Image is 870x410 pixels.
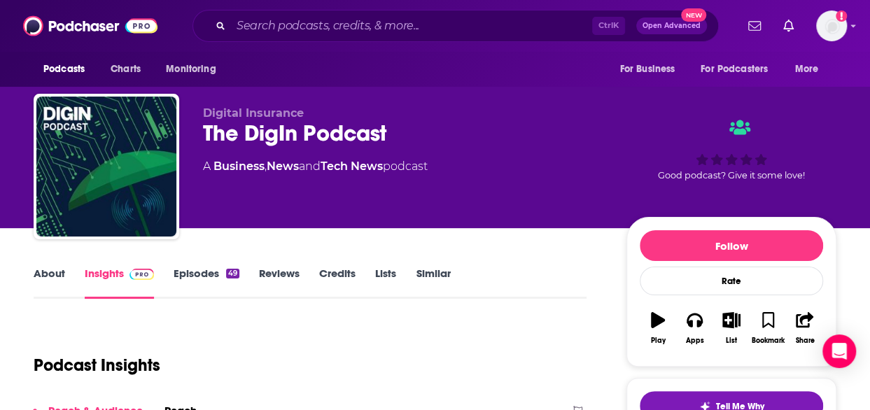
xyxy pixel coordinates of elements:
span: , [265,160,267,173]
button: open menu [785,56,836,83]
button: open menu [692,56,788,83]
button: Open AdvancedNew [636,17,707,34]
div: Apps [686,337,704,345]
span: Good podcast? Give it some love! [658,170,805,181]
div: Good podcast? Give it some love! [626,106,836,193]
button: Play [640,303,676,353]
span: Open Advanced [643,22,701,29]
span: Charts [111,59,141,79]
button: Share [787,303,823,353]
a: Show notifications dropdown [778,14,799,38]
a: Reviews [259,267,300,299]
a: About [34,267,65,299]
button: Follow [640,230,823,261]
div: Share [795,337,814,345]
a: Lists [375,267,396,299]
a: Show notifications dropdown [743,14,766,38]
div: Search podcasts, credits, & more... [192,10,719,42]
span: Digital Insurance [203,106,304,120]
img: User Profile [816,10,847,41]
a: Tech News [321,160,383,173]
button: open menu [610,56,692,83]
img: Podchaser - Follow, Share and Rate Podcasts [23,13,157,39]
input: Search podcasts, credits, & more... [231,15,592,37]
a: Similar [416,267,450,299]
div: 49 [226,269,239,278]
button: List [713,303,750,353]
span: Monitoring [166,59,216,79]
span: Logged in as aridings [816,10,847,41]
a: Episodes49 [174,267,239,299]
h1: Podcast Insights [34,355,160,376]
span: Podcasts [43,59,85,79]
button: Bookmark [750,303,786,353]
button: open menu [156,56,234,83]
img: The DigIn Podcast [36,97,176,236]
button: Show profile menu [816,10,847,41]
div: A podcast [203,158,428,175]
div: Play [651,337,666,345]
div: Rate [640,267,823,295]
span: For Business [619,59,675,79]
span: and [299,160,321,173]
div: List [726,337,737,345]
svg: Add a profile image [836,10,847,22]
a: InsightsPodchaser Pro [85,267,154,299]
span: More [795,59,819,79]
a: Business [213,160,265,173]
a: Charts [101,56,149,83]
button: Apps [676,303,713,353]
a: News [267,160,299,173]
div: Open Intercom Messenger [822,334,856,368]
a: Credits [319,267,356,299]
span: New [681,8,706,22]
span: For Podcasters [701,59,768,79]
div: Bookmark [752,337,785,345]
span: Ctrl K [592,17,625,35]
button: open menu [34,56,103,83]
img: Podchaser Pro [129,269,154,280]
